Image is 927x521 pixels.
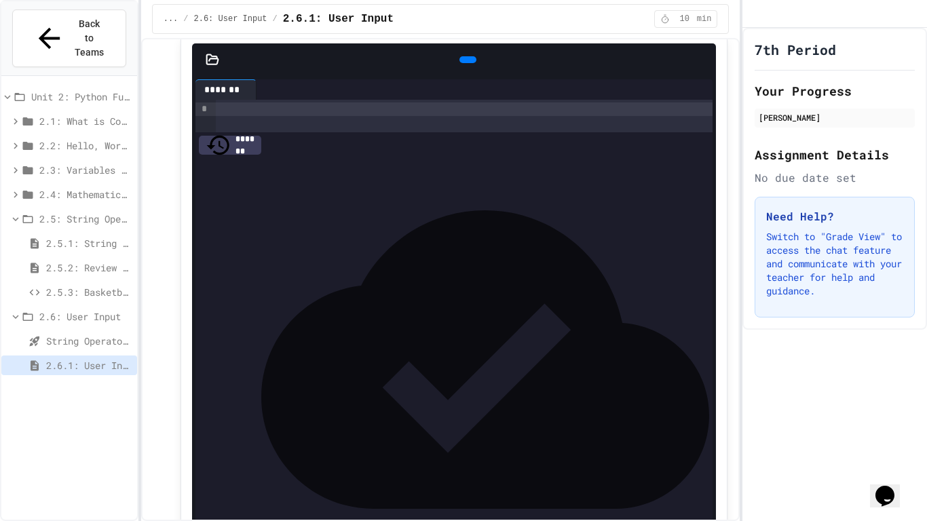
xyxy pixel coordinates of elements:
span: 2.5.3: Basketballs and Footballs [46,285,132,299]
h2: Your Progress [755,81,915,100]
span: 2.6.1: User Input [46,358,132,372]
span: / [183,14,188,24]
span: ... [164,14,178,24]
h3: Need Help? [766,208,903,225]
span: 2.5: String Operators [39,212,132,226]
span: 2.6: User Input [39,309,132,324]
span: 2.5.1: String Operators [46,236,132,250]
span: 2.5.2: Review - String Operators [46,260,132,275]
iframe: chat widget [870,467,913,507]
span: 10 [674,14,696,24]
span: Back to Teams [73,17,105,60]
h2: Assignment Details [755,145,915,164]
span: Unit 2: Python Fundamentals [31,90,132,104]
span: String Operators - Quiz [46,334,132,348]
div: No due date set [755,170,915,186]
span: 2.2: Hello, World! [39,138,132,153]
span: 2.4: Mathematical Operators [39,187,132,201]
span: 2.6.1: User Input [283,11,394,27]
span: 2.1: What is Code? [39,114,132,128]
span: 2.6: User Input [194,14,267,24]
span: 2.3: Variables and Data Types [39,163,132,177]
p: Switch to "Grade View" to access the chat feature and communicate with your teacher for help and ... [766,230,903,298]
div: [PERSON_NAME] [759,111,911,123]
button: Back to Teams [12,9,126,67]
span: min [697,14,712,24]
span: / [273,14,278,24]
h1: 7th Period [755,40,836,59]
